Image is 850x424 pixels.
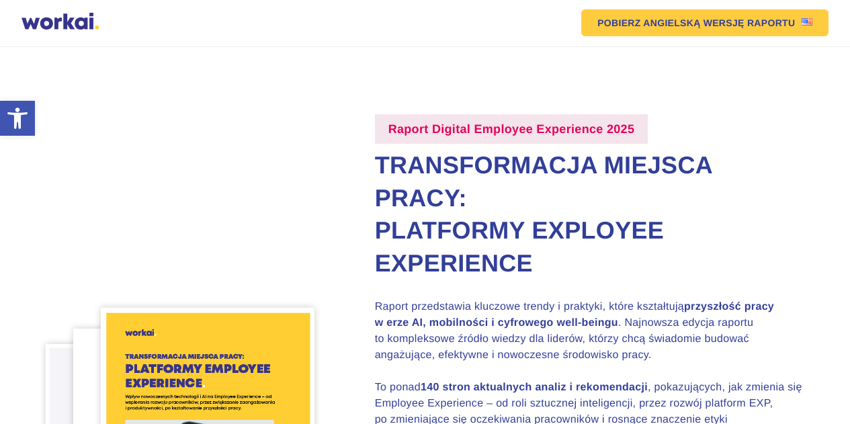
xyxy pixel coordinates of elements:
[802,18,812,26] img: US flag
[581,9,828,36] a: POBIERZ ANGIELSKĄWERSJĘ RAPORTUUS flag
[421,382,648,393] strong: 140 stron aktualnych analiz i rekomendacji
[375,149,811,280] h2: Transformacja miejsca pracy: Platformy Exployee Experience
[597,18,701,28] em: POBIERZ ANGIELSKĄ
[375,114,648,144] label: Raport Digital Employee Experience 2025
